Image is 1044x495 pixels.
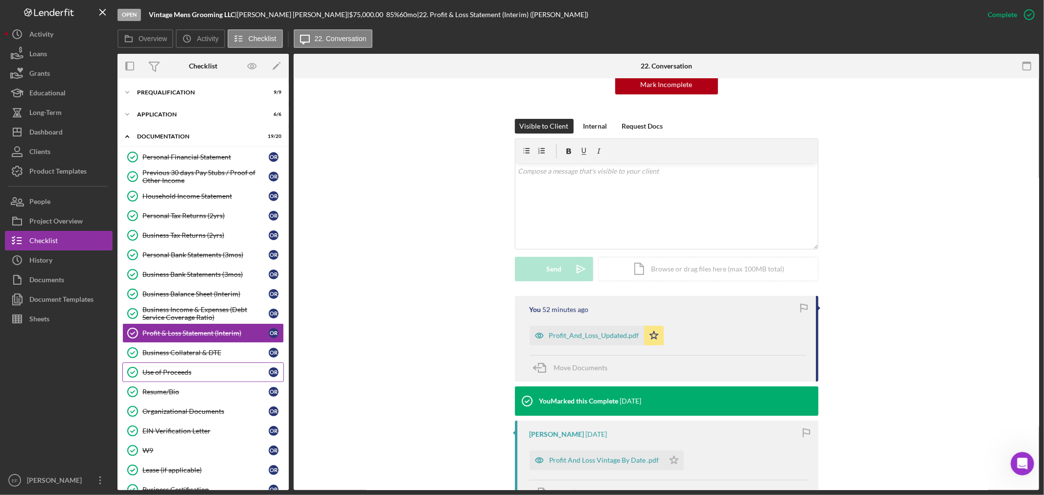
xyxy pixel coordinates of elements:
[35,261,92,271] div: [PERSON_NAME]
[5,44,113,64] button: Loans
[5,122,113,142] a: Dashboard
[5,250,113,270] a: History
[93,116,121,127] div: • [DATE]
[269,250,278,260] div: O R
[68,44,99,54] div: • 14h ago
[142,212,269,220] div: Personal Tax Returns (2yrs)
[122,362,284,382] a: Use of ProceedsOR
[29,122,63,144] div: Dashboard
[93,225,121,235] div: • [DATE]
[35,297,92,308] div: [PERSON_NAME]
[189,62,217,70] div: Checklist
[349,11,386,19] div: $75,000.00
[149,10,235,19] b: Vintage Mens Grooming LLC
[5,290,113,309] button: Document Templates
[35,116,92,127] div: [PERSON_NAME]
[139,35,167,43] label: Overview
[93,80,121,90] div: • [DATE]
[142,290,269,298] div: Business Balance Sheet (Interim)
[122,186,284,206] a: Household Income StatementOR
[530,450,684,470] button: Profit And Loss Vintage By Date .pdf
[5,142,113,161] a: Clients
[5,471,113,490] button: EF[PERSON_NAME]
[142,251,269,259] div: Personal Bank Statements (3mos)
[264,90,281,95] div: 9 / 9
[117,29,173,48] button: Overview
[1011,452,1034,475] iframe: Intercom live chat
[29,161,87,183] div: Product Templates
[228,29,283,48] button: Checklist
[269,426,278,436] div: O R
[269,446,278,455] div: O R
[530,306,541,314] div: You
[72,4,125,21] h1: Messages
[93,153,121,163] div: • [DATE]
[269,152,278,162] div: O R
[543,306,589,314] time: 2025-08-18 02:54
[122,323,284,343] a: Profit & Loss Statement (Interim)OR
[269,191,278,201] div: O R
[142,169,269,184] div: Previous 30 days Pay Stubs / Proof of Other Income
[142,407,269,415] div: Organizational Documents
[269,211,278,221] div: O R
[29,24,53,46] div: Activity
[5,64,113,83] a: Grants
[399,11,417,19] div: 60 mo
[583,119,607,134] div: Internal
[122,343,284,362] a: Business Collateral & DTEOR
[142,466,269,474] div: Lease (if applicable)
[131,305,196,344] button: Help
[269,309,278,318] div: O R
[35,44,66,54] div: Lenderfit
[5,270,113,290] a: Documents
[269,270,278,279] div: O R
[294,29,373,48] button: 22. Conversation
[29,142,50,164] div: Clients
[12,478,18,483] text: EF
[197,35,218,43] label: Activity
[29,83,66,105] div: Educational
[978,5,1039,24] button: Complete
[23,330,43,337] span: Home
[117,9,141,21] div: Open
[137,134,257,139] div: Documentation
[5,192,113,211] a: People
[641,62,692,70] div: 22. Conversation
[615,75,718,94] button: Mark Incomplete
[176,29,225,48] button: Activity
[142,192,269,200] div: Household Income Statement
[24,471,88,493] div: [PERSON_NAME]
[35,153,92,163] div: [PERSON_NAME]
[93,297,121,308] div: • [DATE]
[5,103,113,122] button: Long-Term
[554,363,608,372] span: Move Documents
[29,192,50,214] div: People
[122,147,284,167] a: Personal Financial StatementOR
[11,34,31,54] img: Profile image for Christina
[29,64,50,86] div: Grants
[5,211,113,231] a: Project Overview
[45,275,151,295] button: Send us a message
[515,119,574,134] button: Visible to Client
[269,387,278,397] div: O R
[5,24,113,44] button: Activity
[269,348,278,358] div: O R
[11,107,31,126] img: Profile image for Christina
[29,270,64,292] div: Documents
[5,309,113,329] button: Sheets
[142,447,269,454] div: W9
[142,153,269,161] div: Personal Financial Statement
[142,329,269,337] div: Profit & Loss Statement (Interim)
[5,83,113,103] a: Educational
[641,75,693,94] div: Mark Incomplete
[269,406,278,416] div: O R
[35,80,92,90] div: [PERSON_NAME]
[142,306,269,321] div: Business Income & Expenses (Debt Service Coverage Ratio)
[264,134,281,139] div: 19 / 20
[35,252,223,260] span: You'll have to do a refund through your Stripe account.
[93,189,121,199] div: • [DATE]
[264,112,281,117] div: 6 / 6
